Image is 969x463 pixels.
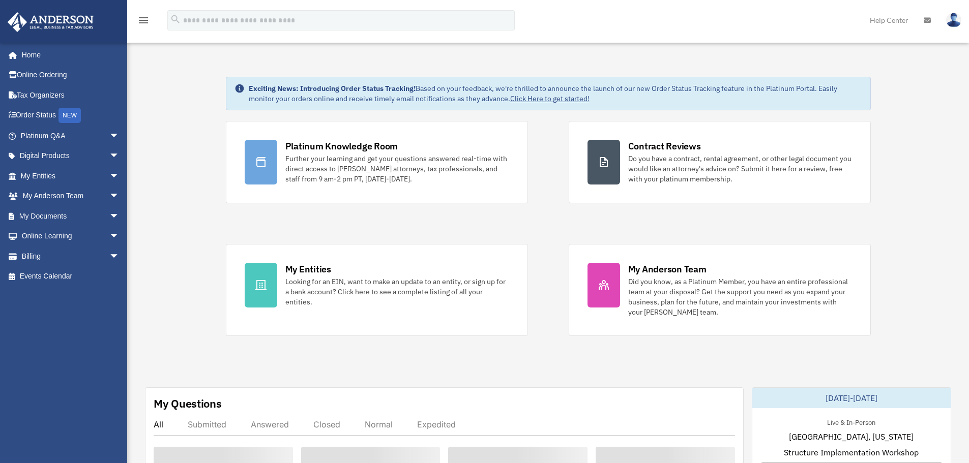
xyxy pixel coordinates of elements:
span: arrow_drop_down [109,246,130,267]
a: My Anderson Team Did you know, as a Platinum Member, you have an entire professional team at your... [569,244,871,336]
span: arrow_drop_down [109,186,130,207]
div: My Anderson Team [628,263,707,275]
a: Contract Reviews Do you have a contract, rental agreement, or other legal document you would like... [569,121,871,203]
span: arrow_drop_down [109,206,130,227]
img: Anderson Advisors Platinum Portal [5,12,97,32]
div: All [154,419,163,429]
div: NEW [58,108,81,123]
a: Platinum Q&Aarrow_drop_down [7,126,135,146]
a: Digital Productsarrow_drop_down [7,146,135,166]
span: arrow_drop_down [109,146,130,167]
div: Did you know, as a Platinum Member, you have an entire professional team at your disposal? Get th... [628,276,852,317]
span: [GEOGRAPHIC_DATA], [US_STATE] [789,430,914,443]
div: Further your learning and get your questions answered real-time with direct access to [PERSON_NAM... [285,153,509,184]
a: Click Here to get started! [510,94,590,103]
div: My Questions [154,396,222,411]
a: Billingarrow_drop_down [7,246,135,266]
a: menu [137,18,150,26]
div: Answered [251,419,289,429]
div: [DATE]-[DATE] [752,388,951,408]
a: Online Ordering [7,65,135,85]
img: User Pic [946,13,961,27]
div: Platinum Knowledge Room [285,140,398,152]
span: arrow_drop_down [109,226,130,247]
strong: Exciting News: Introducing Order Status Tracking! [249,84,416,93]
a: Platinum Knowledge Room Further your learning and get your questions answered real-time with dire... [226,121,528,203]
i: menu [137,14,150,26]
a: Order StatusNEW [7,105,135,126]
div: Closed [313,419,340,429]
a: My Entitiesarrow_drop_down [7,166,135,186]
div: Based on your feedback, we're thrilled to announce the launch of our new Order Status Tracking fe... [249,83,862,104]
i: search [170,14,181,25]
span: arrow_drop_down [109,126,130,146]
a: Tax Organizers [7,85,135,105]
a: My Anderson Teamarrow_drop_down [7,186,135,206]
div: My Entities [285,263,331,275]
div: Contract Reviews [628,140,701,152]
a: Events Calendar [7,266,135,287]
div: Submitted [188,419,226,429]
div: Looking for an EIN, want to make an update to an entity, or sign up for a bank account? Click her... [285,276,509,307]
span: Structure Implementation Workshop [784,446,919,458]
div: Expedited [417,419,456,429]
div: Normal [365,419,393,429]
div: Live & In-Person [819,416,884,427]
a: Online Learningarrow_drop_down [7,226,135,246]
div: Do you have a contract, rental agreement, or other legal document you would like an attorney's ad... [628,153,852,184]
a: Home [7,45,130,65]
a: My Entities Looking for an EIN, want to make an update to an entity, or sign up for a bank accoun... [226,244,528,336]
a: My Documentsarrow_drop_down [7,206,135,226]
span: arrow_drop_down [109,166,130,187]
